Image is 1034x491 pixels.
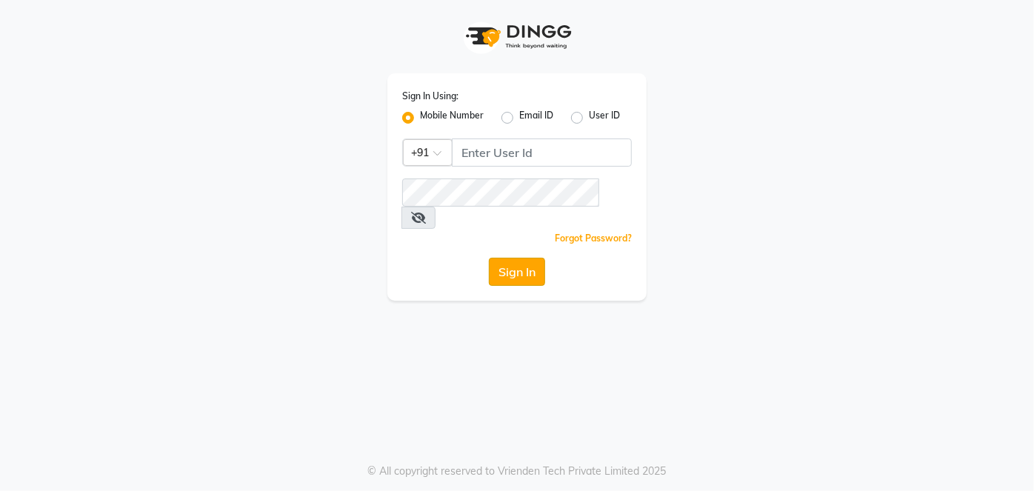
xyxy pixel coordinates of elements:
label: Email ID [519,109,553,127]
label: Mobile Number [420,109,484,127]
label: User ID [589,109,620,127]
img: logo1.svg [458,15,576,59]
label: Sign In Using: [402,90,458,103]
button: Sign In [489,258,545,286]
input: Username [402,178,599,207]
input: Username [452,138,632,167]
a: Forgot Password? [555,233,632,244]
